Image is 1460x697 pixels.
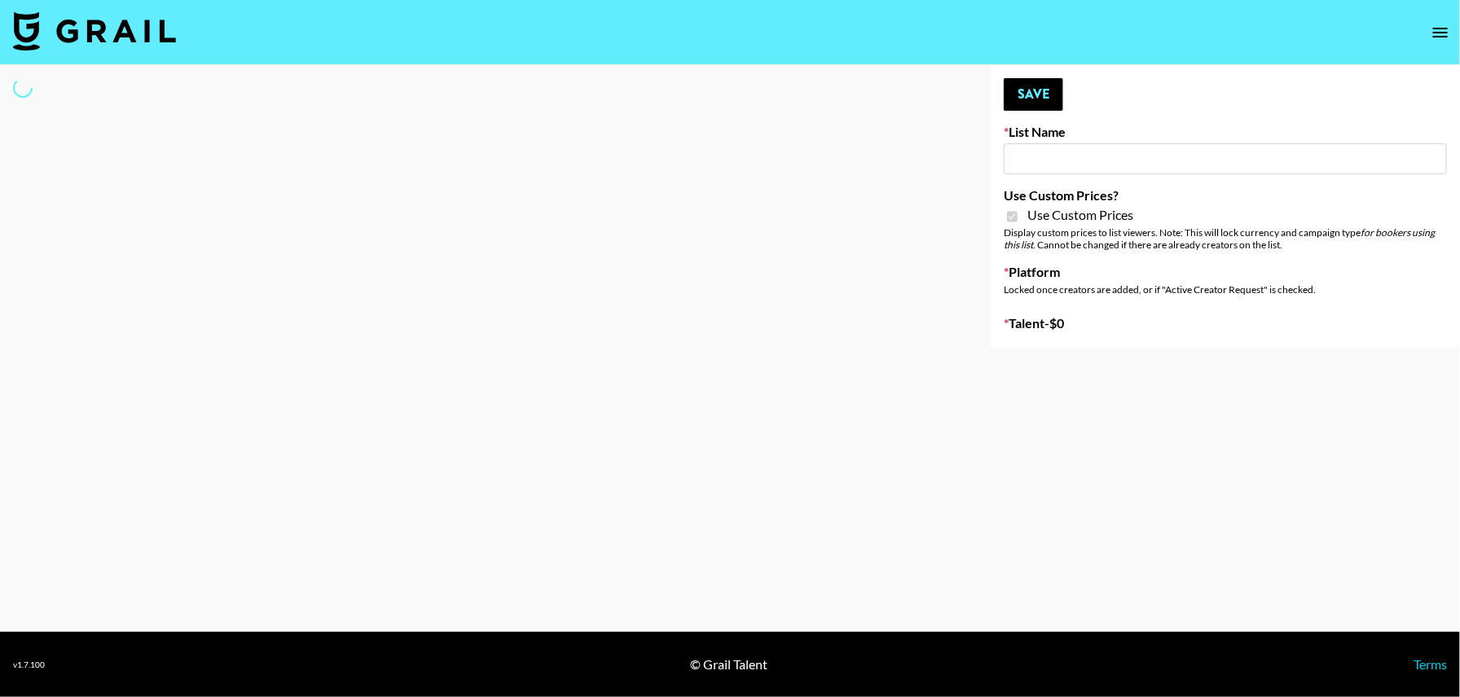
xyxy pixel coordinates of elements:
div: © Grail Talent [691,656,768,673]
label: List Name [1004,124,1447,140]
label: Platform [1004,264,1447,280]
div: v 1.7.100 [13,660,45,670]
label: Talent - $ 0 [1004,315,1447,331]
button: Save [1004,78,1063,111]
div: Locked once creators are added, or if "Active Creator Request" is checked. [1004,283,1447,296]
img: Grail Talent [13,11,176,50]
a: Terms [1414,656,1447,672]
label: Use Custom Prices? [1004,187,1447,204]
span: Use Custom Prices [1027,207,1133,223]
button: open drawer [1424,16,1457,49]
div: Display custom prices to list viewers. Note: This will lock currency and campaign type . Cannot b... [1004,226,1447,251]
em: for bookers using this list [1004,226,1435,251]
